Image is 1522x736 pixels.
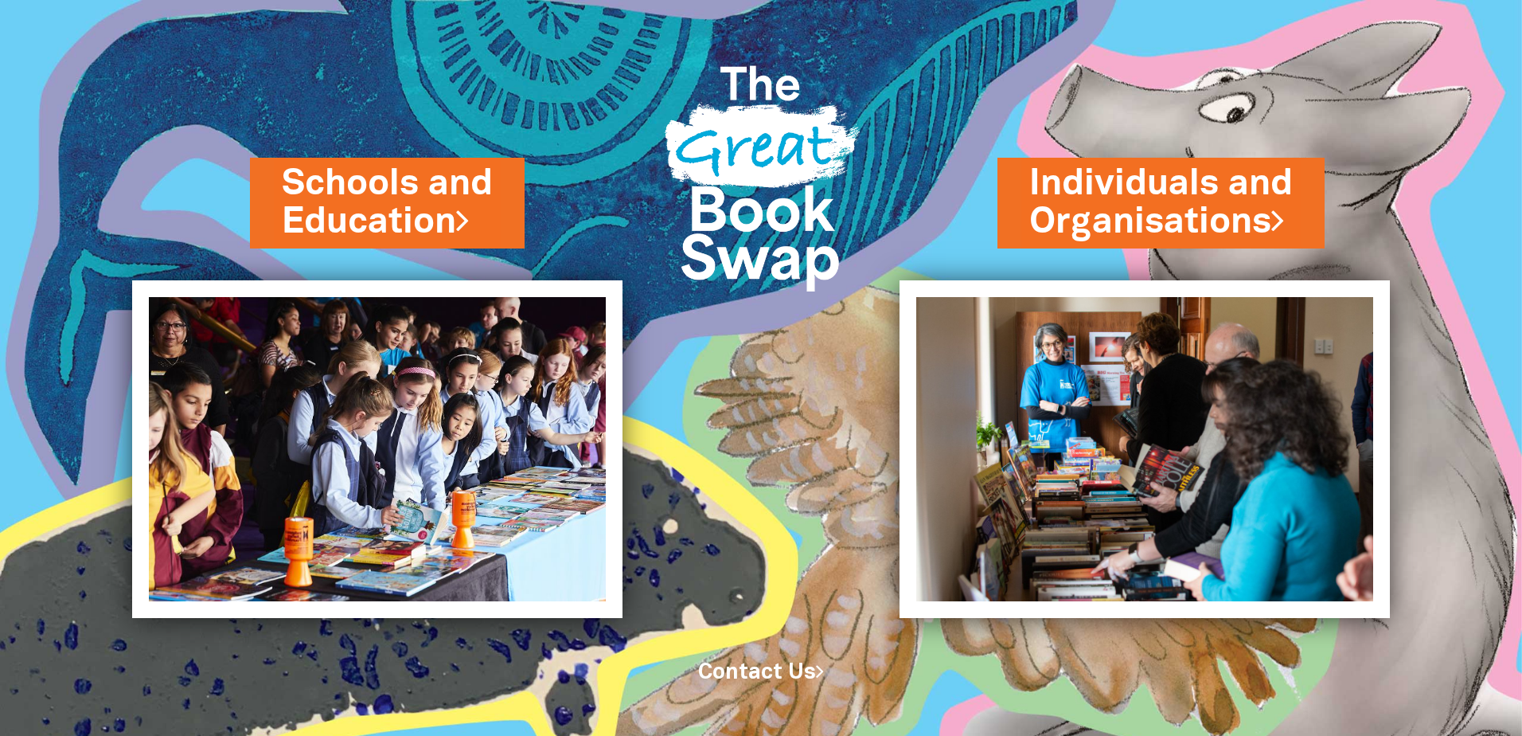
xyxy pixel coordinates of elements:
img: Individuals and Organisations [900,280,1389,618]
a: Contact Us [698,663,824,683]
a: Individuals andOrganisations [1029,159,1293,247]
img: Great Bookswap logo [646,19,876,324]
img: Schools and Education [132,280,622,618]
a: Schools andEducation [282,159,493,247]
